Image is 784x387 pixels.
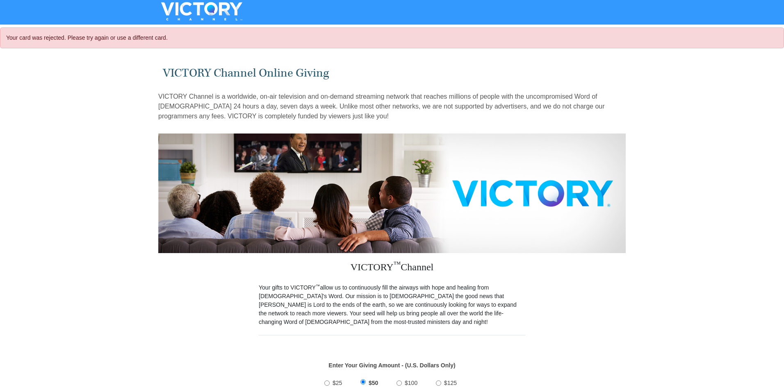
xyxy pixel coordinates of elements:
[444,380,457,386] span: $125
[369,380,378,386] span: $50
[333,380,342,386] span: $25
[163,66,622,80] h1: VICTORY Channel Online Giving
[158,92,626,121] p: VICTORY Channel is a worldwide, on-air television and on-demand streaming network that reaches mi...
[150,2,253,20] img: VICTORYTHON - VICTORY Channel
[328,362,455,369] strong: Enter Your Giving Amount - (U.S. Dollars Only)
[259,283,525,326] p: Your gifts to VICTORY allow us to continuously fill the airways with hope and healing from [DEMOG...
[316,283,320,288] sup: ™
[405,380,417,386] span: $100
[259,253,525,283] h3: VICTORY Channel
[394,260,401,268] sup: ™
